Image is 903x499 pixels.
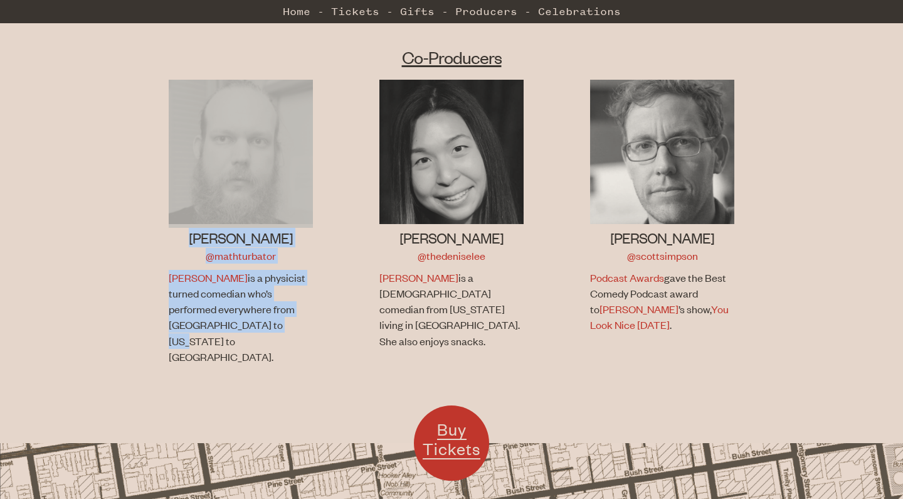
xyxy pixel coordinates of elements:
img: Denise Lee [379,80,524,224]
a: Podcast Awards [590,271,664,284]
a: [PERSON_NAME] [169,271,248,284]
img: Jon Allen [169,80,313,224]
a: [PERSON_NAME] [379,271,458,284]
img: Scott Simpson [590,80,734,224]
p: is a physicist turned comedian who’s performed everywhere from [GEOGRAPHIC_DATA] to [US_STATE] to... [169,270,310,365]
a: @scottsimpson [627,249,698,262]
a: @thedeniselee [418,249,485,262]
h3: [PERSON_NAME] [590,228,734,247]
h2: Co-Producers [135,46,768,68]
a: @mathturbator [206,249,276,262]
a: Buy Tickets [414,405,489,481]
p: gave the Best Comedy Podcast award to ’s show, . [590,270,731,333]
a: [PERSON_NAME] [599,302,679,316]
h3: [PERSON_NAME] [169,228,313,247]
span: Buy Tickets [423,419,480,459]
h3: [PERSON_NAME] [379,228,524,247]
p: is a [DEMOGRAPHIC_DATA] comedian from [US_STATE] living in [GEOGRAPHIC_DATA]. She also enjoys sna... [379,270,520,349]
